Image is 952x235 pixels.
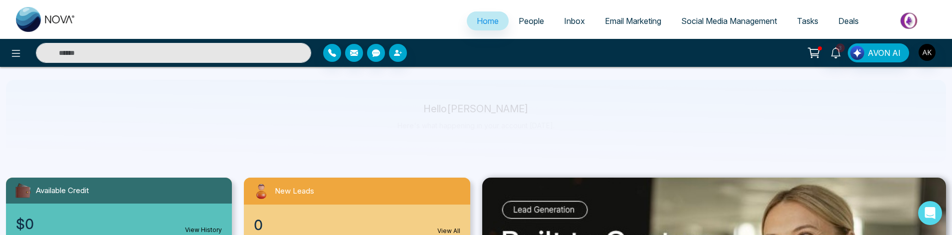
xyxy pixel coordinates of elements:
img: Lead Flow [850,46,864,60]
span: Deals [838,16,859,26]
span: People [519,16,544,26]
span: Available Credit [36,185,89,197]
img: availableCredit.svg [14,182,32,200]
span: $0 [16,214,34,235]
img: User Avatar [919,44,936,61]
span: Email Marketing [605,16,661,26]
a: Tasks [787,11,828,30]
span: Home [477,16,499,26]
img: newLeads.svg [252,182,271,201]
p: Here's what happening in your account [DATE]. [397,121,555,130]
a: Inbox [554,11,595,30]
span: New Leads [275,186,314,197]
a: Deals [828,11,869,30]
span: 3 [836,43,845,52]
a: Email Marketing [595,11,671,30]
span: Social Media Management [681,16,777,26]
img: Nova CRM Logo [16,7,76,32]
div: Open Intercom Messenger [918,201,942,225]
img: Market-place.gif [874,9,946,32]
a: 3 [824,43,848,61]
a: People [509,11,554,30]
a: View History [185,226,222,235]
span: AVON AI [868,47,901,59]
span: Inbox [564,16,585,26]
a: Home [467,11,509,30]
a: Social Media Management [671,11,787,30]
p: Hello [PERSON_NAME] [397,105,555,113]
button: AVON AI [848,43,909,62]
span: Tasks [797,16,818,26]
